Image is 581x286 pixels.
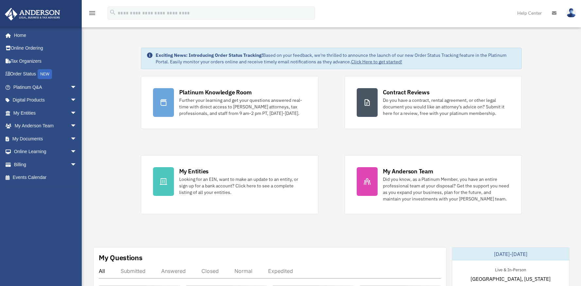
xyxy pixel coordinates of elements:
div: Normal [234,268,252,274]
a: My Entities Looking for an EIN, want to make an update to an entity, or sign up for a bank accoun... [141,155,318,214]
a: Contract Reviews Do you have a contract, rental agreement, or other legal document you would like... [345,76,522,129]
span: arrow_drop_down [70,106,83,120]
span: arrow_drop_down [70,145,83,159]
div: Expedited [268,268,293,274]
a: Tax Organizers [5,55,87,68]
span: arrow_drop_down [70,158,83,171]
div: Submitted [121,268,145,274]
a: My Documentsarrow_drop_down [5,132,87,145]
div: All [99,268,105,274]
a: Platinum Q&Aarrow_drop_down [5,81,87,94]
div: Answered [161,268,186,274]
span: [GEOGRAPHIC_DATA], [US_STATE] [470,275,551,283]
div: My Anderson Team [383,167,433,175]
div: Based on your feedback, we're thrilled to announce the launch of our new Order Status Tracking fe... [156,52,517,65]
span: arrow_drop_down [70,132,83,146]
a: My Anderson Teamarrow_drop_down [5,119,87,133]
div: My Entities [179,167,209,175]
div: Looking for an EIN, want to make an update to an entity, or sign up for a bank account? Click her... [179,176,306,196]
div: Platinum Knowledge Room [179,88,252,96]
a: My Anderson Team Did you know, as a Platinum Member, you have an entire professional team at your... [345,155,522,214]
div: Live & In-Person [490,266,531,273]
strong: Exciting News: Introducing Order Status Tracking! [156,52,263,58]
div: [DATE]-[DATE] [452,247,569,261]
span: arrow_drop_down [70,81,83,94]
div: Did you know, as a Platinum Member, you have an entire professional team at your disposal? Get th... [383,176,510,202]
a: Platinum Knowledge Room Further your learning and get your questions answered real-time with dire... [141,76,318,129]
a: Events Calendar [5,171,87,184]
div: NEW [38,69,52,79]
div: Do you have a contract, rental agreement, or other legal document you would like an attorney's ad... [383,97,510,117]
a: Billingarrow_drop_down [5,158,87,171]
img: Anderson Advisors Platinum Portal [3,8,62,21]
div: My Questions [99,253,143,262]
i: menu [88,9,96,17]
a: Online Learningarrow_drop_down [5,145,87,158]
a: My Entitiesarrow_drop_down [5,106,87,119]
span: arrow_drop_down [70,119,83,133]
a: Online Ordering [5,42,87,55]
div: Contract Reviews [383,88,430,96]
i: search [109,9,116,16]
a: menu [88,11,96,17]
a: Click Here to get started! [351,59,402,65]
span: arrow_drop_down [70,94,83,107]
a: Home [5,29,83,42]
a: Digital Productsarrow_drop_down [5,94,87,107]
a: Order StatusNEW [5,68,87,81]
img: User Pic [566,8,576,18]
div: Further your learning and get your questions answered real-time with direct access to [PERSON_NAM... [179,97,306,117]
div: Closed [201,268,219,274]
